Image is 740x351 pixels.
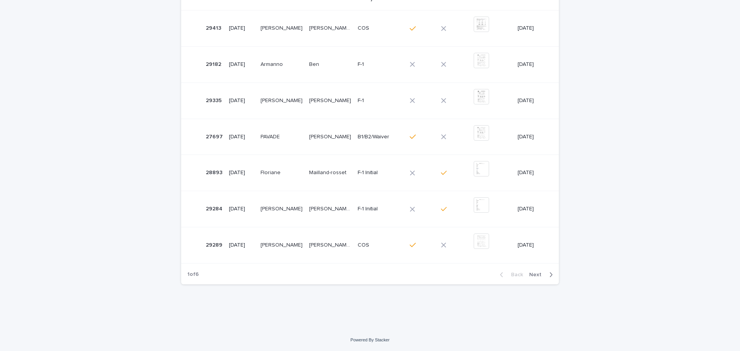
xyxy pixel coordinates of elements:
[261,168,282,176] p: Floriane
[229,134,254,140] p: [DATE]
[309,132,353,140] p: [PERSON_NAME]
[518,25,547,32] p: [DATE]
[494,271,526,278] button: Back
[181,191,559,227] tr: 2928429284 [DATE][PERSON_NAME][PERSON_NAME] [PERSON_NAME] [PERSON_NAME][PERSON_NAME] [PERSON_NAME...
[206,24,223,32] p: 29413
[229,242,254,249] p: [DATE]
[261,240,304,249] p: [PERSON_NAME]
[358,61,400,68] p: F-1
[229,97,254,104] p: [DATE]
[518,242,547,249] p: [DATE]
[358,242,400,249] p: COS
[229,61,254,68] p: [DATE]
[206,168,224,176] p: 28893
[181,82,559,119] tr: 2933529335 [DATE][PERSON_NAME][PERSON_NAME] [PERSON_NAME][PERSON_NAME] F-1[DATE]
[358,97,400,104] p: F-1
[529,272,546,277] span: Next
[518,206,547,212] p: [DATE]
[181,227,559,263] tr: 2928929289 [DATE][PERSON_NAME][PERSON_NAME] [PERSON_NAME] [PERSON_NAME][PERSON_NAME] [PERSON_NAME...
[309,204,353,212] p: Noah Jean Joseph
[309,168,348,176] p: Mailland-rosset
[309,60,321,68] p: Ben
[261,60,284,68] p: Armanno
[518,61,547,68] p: [DATE]
[350,338,389,342] a: Powered By Stacker
[518,97,547,104] p: [DATE]
[309,240,353,249] p: [PERSON_NAME] [PERSON_NAME]
[309,24,353,32] p: [PERSON_NAME] [PERSON_NAME]
[206,96,223,104] p: 29335
[206,240,224,249] p: 29289
[229,25,254,32] p: [DATE]
[206,132,224,140] p: 27697
[229,170,254,176] p: [DATE]
[309,96,353,104] p: [PERSON_NAME]
[358,134,400,140] p: B1/B2/Waiver
[518,170,547,176] p: [DATE]
[518,134,547,140] p: [DATE]
[526,271,559,278] button: Next
[358,25,400,32] p: COS
[261,96,304,104] p: Alonso Dominguez
[229,206,254,212] p: [DATE]
[181,265,205,284] p: 1 of 6
[181,119,559,155] tr: 2769727697 [DATE]PAVADEPAVADE [PERSON_NAME][PERSON_NAME] B1/B2/Waiver[DATE]
[206,204,224,212] p: 29284
[181,155,559,191] tr: 2889328893 [DATE]FlorianeFloriane Mailland-rossetMailland-rosset F-1 Initial[DATE]
[181,10,559,47] tr: 2941329413 [DATE][PERSON_NAME][PERSON_NAME] [PERSON_NAME] [PERSON_NAME][PERSON_NAME] [PERSON_NAME...
[181,46,559,82] tr: 2918229182 [DATE]ArmannoArmanno BenBen F-1[DATE]
[506,272,523,277] span: Back
[206,60,223,68] p: 29182
[261,204,304,212] p: [PERSON_NAME]
[358,206,400,212] p: F-1 Initial
[261,24,304,32] p: [PERSON_NAME]
[261,132,281,140] p: PAVADE
[358,170,400,176] p: F-1 Initial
